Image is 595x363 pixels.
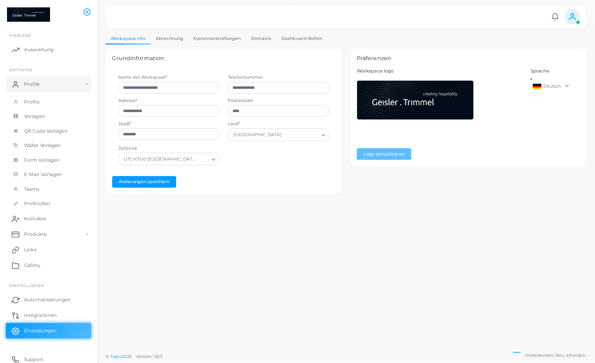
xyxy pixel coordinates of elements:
[118,145,137,152] label: Zeitzone
[24,246,36,253] span: Links
[228,121,240,127] label: Land
[9,283,44,288] span: Einstellungen
[124,156,198,163] span: UTC+01:00 ([GEOGRAPHIC_DATA], [GEOGRAPHIC_DATA], [GEOGRAPHIC_DATA], [GEOGRAPHIC_DATA], War...
[543,83,561,89] span: Deutsch
[24,99,40,105] span: Profile
[6,153,91,168] a: Form Vorlagen
[357,68,522,74] h5: Workspace logo
[118,153,219,165] div: Search for option
[6,308,91,323] a: Integrationen
[106,353,162,360] span: ©
[6,167,91,182] a: E-Mail-Vorlagen
[6,124,91,138] a: QR Code Vorlagen
[246,33,276,44] a: Domains
[357,148,411,160] button: Logo aktualisieren
[24,200,50,207] span: Profilrollen
[188,33,246,44] a: Systemeinstellungen
[118,98,137,104] label: Adresse
[6,226,91,242] a: Produkte
[118,121,131,127] label: Stadt
[121,353,131,360] span: 2025
[531,82,580,91] a: Deutsch
[284,131,319,139] input: Search for option
[24,171,62,178] span: E-Mail-Vorlagen
[228,98,329,104] label: Postleitzahl
[228,74,329,81] label: Telefonnummer
[24,142,61,149] span: Wallet Vorlagen
[24,46,54,53] span: Auswertung
[24,356,43,363] span: Support
[199,155,209,163] input: Search for option
[24,327,56,334] span: Einstellungen
[24,157,59,164] span: Form Vorlagen
[24,81,40,88] span: Profile
[357,55,580,62] h4: Präferenzen
[9,67,32,72] span: ENTITÄTEN
[232,131,283,139] span: [GEOGRAPHIC_DATA]
[276,33,327,44] a: Dashboard-Rollen
[6,258,91,273] a: Gallery
[9,33,31,38] span: EINBLICKE
[6,138,91,153] a: Wallet Vorlagen
[6,76,91,92] a: Profile
[6,182,91,197] a: Teams
[6,242,91,258] a: Links
[531,68,580,74] h5: Sprache
[6,196,91,211] a: Profilrollen
[24,262,40,269] span: Gallery
[151,33,188,44] a: Abrechnung
[24,113,45,120] span: Vorlagen
[228,128,329,141] div: Search for option
[525,352,586,359] span: Visitenkarten. Neu erfunden.
[24,312,57,319] span: Integrationen
[533,84,541,89] img: de
[6,109,91,124] a: Vorlagen
[6,211,91,226] a: Kontakte
[24,231,47,238] span: Produkte
[110,354,122,359] a: Tapni
[24,296,71,303] span: Automatisierungen
[136,354,163,359] span: Version: 1.8.0
[6,292,91,308] a: Automatisierungen
[112,55,336,62] h4: Grundinformation
[112,176,176,188] button: Änderungen speichern
[7,7,50,22] img: logo
[118,74,167,81] label: Name der Workspace
[106,33,151,44] a: Workspace info
[6,42,91,57] a: Auswertung
[6,95,91,109] a: Profile
[24,128,68,135] span: QR Code Vorlagen
[6,323,91,339] a: Einstellungen
[24,186,40,193] span: Teams
[24,215,46,222] span: Kontakte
